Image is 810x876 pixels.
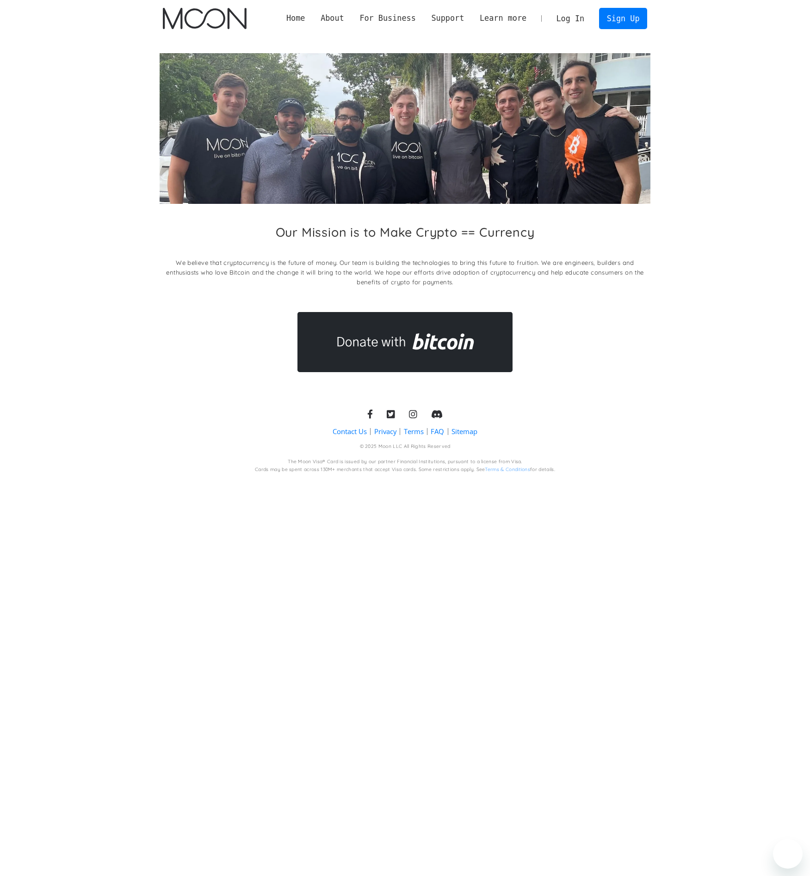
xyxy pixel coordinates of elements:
[431,12,464,24] div: Support
[480,12,526,24] div: Learn more
[404,427,424,436] a: Terms
[549,8,592,29] a: Log In
[359,12,415,24] div: For Business
[424,12,472,24] div: Support
[599,8,647,29] a: Sign Up
[288,459,522,466] div: The Moon Visa® Card is issued by our partner Financial Institutions, pursuant to a license from V...
[374,427,396,436] a: Privacy
[313,12,352,24] div: About
[773,839,803,869] iframe: Button to launch messaging window
[485,466,530,472] a: Terms & Conditions
[276,225,535,239] h2: Our Mission is to Make Crypto == Currency
[352,12,424,24] div: For Business
[321,12,344,24] div: About
[163,8,247,29] img: Moon Logo
[431,427,444,436] a: FAQ
[160,258,650,287] p: We believe that cryptocurrency is the future of money. Our team is building the technologies to b...
[278,12,313,24] a: Home
[255,466,555,473] div: Cards may be spent across 130M+ merchants that accept Visa cards. Some restrictions apply. See fo...
[472,12,534,24] div: Learn more
[451,427,477,436] a: Sitemap
[163,8,247,29] a: home
[360,443,451,450] div: © 2025 Moon LLC All Rights Reserved
[333,427,367,436] a: Contact Us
